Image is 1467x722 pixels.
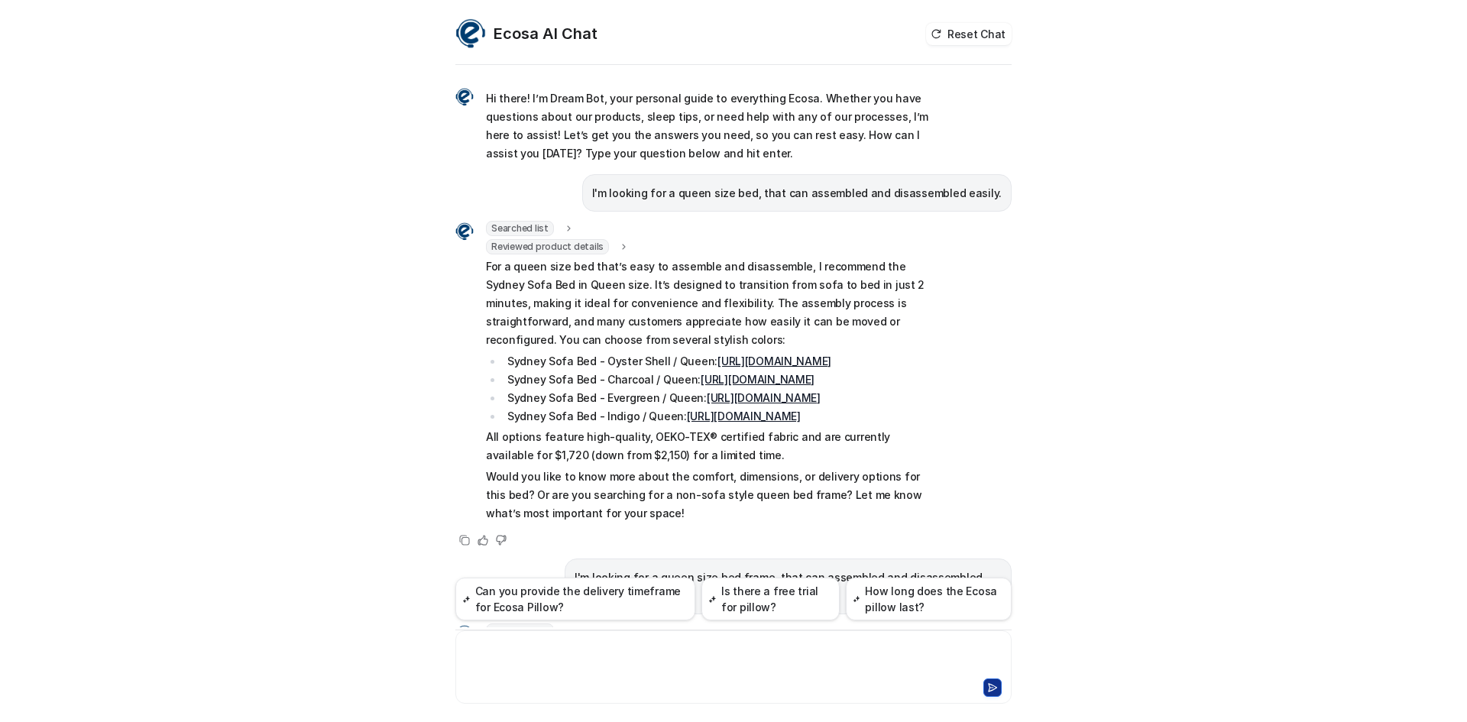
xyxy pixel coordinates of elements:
button: How long does the Ecosa pillow last? [846,578,1012,620]
p: I'm looking for a queen size bed frame, that can assembled and disassembled easily. [575,568,1002,605]
p: Hi there! I’m Dream Bot, your personal guide to everything Ecosa. Whether you have questions abou... [486,89,933,163]
a: [URL][DOMAIN_NAME] [707,391,821,404]
p: All options feature high-quality, OEKO-TEX® certified fabric and are currently available for $1,7... [486,428,933,465]
button: Is there a free trial for pillow? [701,578,840,620]
li: Sydney Sofa Bed - Charcoal / Queen: [503,371,933,389]
p: For a queen size bed that’s easy to assemble and disassemble, I recommend the Sydney Sofa Bed in ... [486,257,933,349]
button: Reset Chat [926,23,1012,45]
p: Would you like to know more about the comfort, dimensions, or delivery options for this bed? Or a... [486,468,933,523]
img: Widget [455,222,474,241]
a: [URL][DOMAIN_NAME] [701,373,814,386]
li: Sydney Sofa Bed - Evergreen / Queen: [503,389,933,407]
span: Searched list [486,221,554,236]
span: Reviewed product details [486,239,609,254]
button: Can you provide the delivery timeframe for Ecosa Pillow? [455,578,695,620]
a: [URL][DOMAIN_NAME] [687,410,801,423]
a: [URL][DOMAIN_NAME] [717,355,831,367]
p: I'm looking for a queen size bed, that can assembled and disassembled easily. [592,184,1002,202]
img: Widget [455,88,474,106]
li: Sydney Sofa Bed - Indigo / Queen: [503,407,933,426]
li: Sydney Sofa Bed - Oyster Shell / Queen: [503,352,933,371]
img: Widget [455,18,486,49]
h2: Ecosa AI Chat [494,23,597,44]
